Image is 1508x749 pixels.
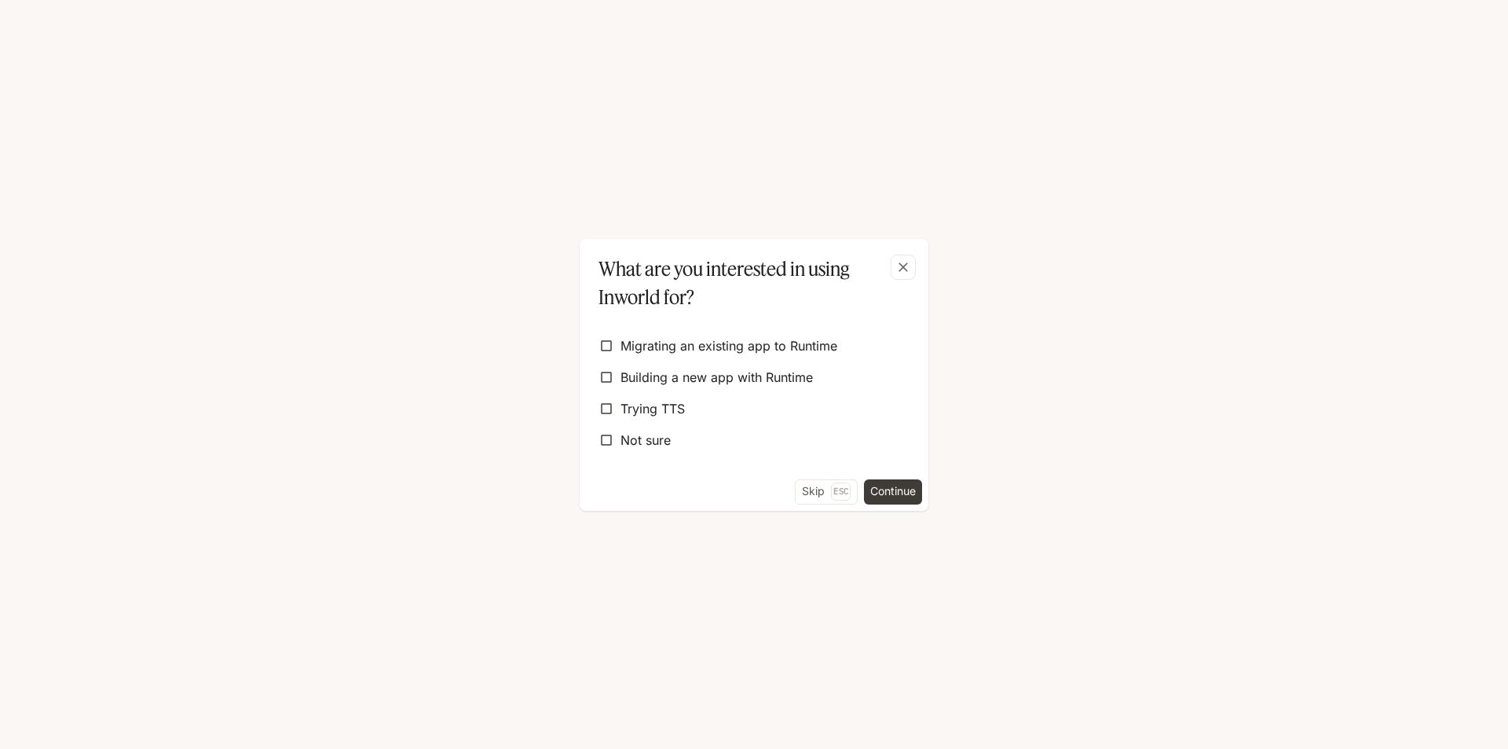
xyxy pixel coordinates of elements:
button: SkipEsc [795,479,858,505]
span: Migrating an existing app to Runtime [620,336,837,355]
span: Not sure [620,431,671,450]
p: Esc [831,483,851,500]
p: What are you interested in using Inworld for? [598,255,903,311]
button: Continue [864,479,922,505]
span: Building a new app with Runtime [620,368,813,387]
span: Trying TTS [620,399,685,418]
